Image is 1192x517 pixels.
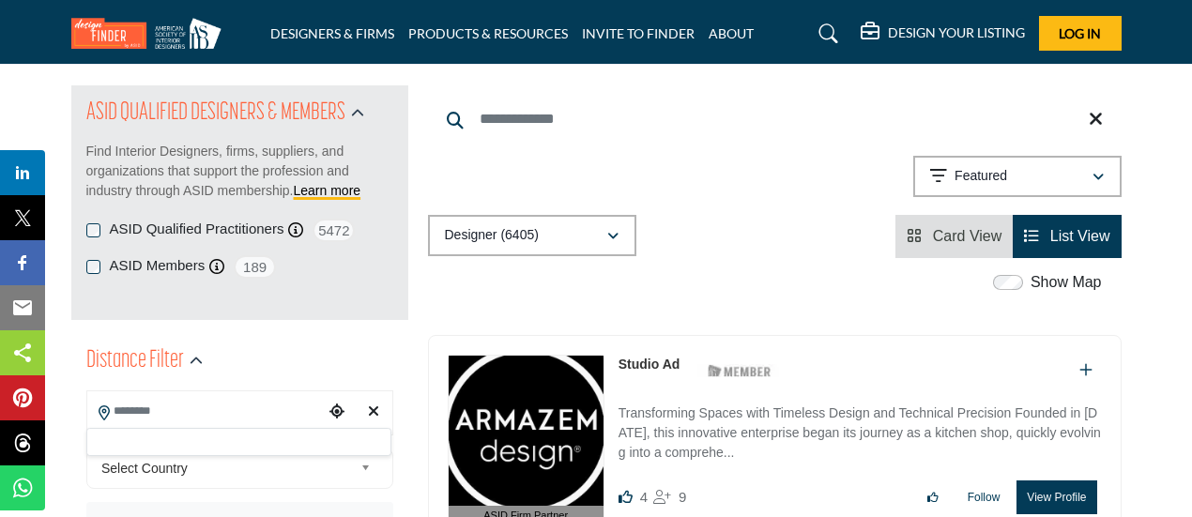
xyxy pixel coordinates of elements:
div: Choose your current location [323,392,350,433]
button: Designer (6405) [428,215,636,256]
span: 4 [640,489,648,505]
button: Featured [913,156,1122,197]
input: Search Location [87,393,324,430]
div: Clear search location [359,392,387,433]
a: INVITE TO FINDER [582,25,695,41]
p: Featured [955,167,1007,186]
i: Likes [619,490,633,504]
h2: ASID QUALIFIED DESIGNERS & MEMBERS [86,97,345,130]
a: DESIGNERS & FIRMS [270,25,394,41]
button: Like listing [915,481,951,513]
span: Log In [1059,25,1101,41]
a: ABOUT [709,25,754,41]
input: ASID Qualified Practitioners checkbox [86,223,100,237]
img: Studio Ad [449,356,604,506]
p: Designer (6405) [445,226,539,245]
button: View Profile [1016,480,1096,514]
input: Search Keyword [428,97,1122,142]
span: Card View [933,228,1002,244]
li: Card View [895,215,1013,258]
h5: DESIGN YOUR LISTING [888,24,1025,41]
a: Search [801,19,850,49]
button: Follow [955,481,1013,513]
div: Search Location [86,428,391,456]
p: Studio Ad [619,355,680,374]
a: Transforming Spaces with Timeless Design and Technical Precision Founded in [DATE], this innovati... [619,392,1102,466]
a: View Card [907,228,1001,244]
h2: Distance Filter [86,344,184,378]
p: Transforming Spaces with Timeless Design and Technical Precision Founded in [DATE], this innovati... [619,403,1102,466]
label: Show Map [1031,271,1102,294]
button: Log In [1039,16,1122,51]
span: 9 [679,489,686,505]
a: View List [1024,228,1109,244]
p: Find Interior Designers, firms, suppliers, and organizations that support the profession and indu... [86,142,393,201]
span: 5472 [313,219,355,242]
span: List View [1050,228,1110,244]
a: PRODUCTS & RESOURCES [408,25,568,41]
div: DESIGN YOUR LISTING [861,23,1025,45]
img: ASID Members Badge Icon [697,359,782,383]
li: List View [1013,215,1121,258]
span: Select Country [101,457,353,479]
input: ASID Members checkbox [86,260,100,274]
span: 189 [234,255,276,279]
a: Learn more [294,183,361,198]
label: ASID Members [110,255,206,277]
div: Followers [653,486,686,509]
label: ASID Qualified Practitioners [110,219,284,240]
a: Studio Ad [619,357,680,372]
img: Site Logo [71,18,231,49]
a: Add To List [1079,362,1093,378]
